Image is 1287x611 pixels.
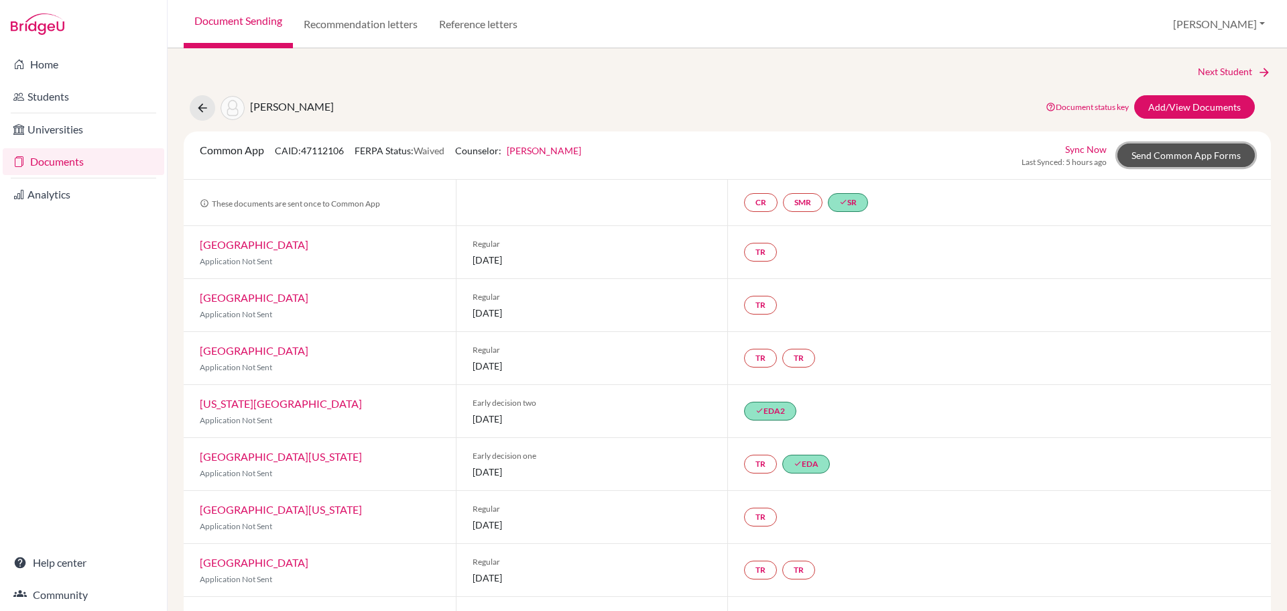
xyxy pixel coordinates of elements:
[355,145,444,156] span: FERPA Status:
[200,291,308,304] a: [GEOGRAPHIC_DATA]
[473,450,712,462] span: Early decision one
[275,145,344,156] span: CAID: 47112106
[782,561,815,579] a: TR
[507,145,581,156] a: [PERSON_NAME]
[200,397,362,410] a: [US_STATE][GEOGRAPHIC_DATA]
[473,503,712,515] span: Regular
[200,199,380,209] span: These documents are sent once to Common App
[11,13,64,35] img: Bridge-U
[3,51,164,78] a: Home
[200,309,272,319] span: Application Not Sent
[200,238,308,251] a: [GEOGRAPHIC_DATA]
[473,412,712,426] span: [DATE]
[1046,102,1129,112] a: Document status key
[3,581,164,608] a: Community
[200,415,272,425] span: Application Not Sent
[200,468,272,478] span: Application Not Sent
[3,148,164,175] a: Documents
[473,306,712,320] span: [DATE]
[473,397,712,409] span: Early decision two
[3,83,164,110] a: Students
[794,459,802,467] i: done
[744,455,777,474] a: TR
[1198,64,1271,79] a: Next Student
[3,116,164,143] a: Universities
[473,518,712,532] span: [DATE]
[473,291,712,303] span: Regular
[473,556,712,568] span: Regular
[200,344,308,357] a: [GEOGRAPHIC_DATA]
[200,362,272,372] span: Application Not Sent
[744,193,778,212] a: CR
[473,359,712,373] span: [DATE]
[473,571,712,585] span: [DATE]
[473,238,712,250] span: Regular
[473,253,712,267] span: [DATE]
[755,406,763,414] i: done
[1167,11,1271,37] button: [PERSON_NAME]
[839,198,847,206] i: done
[1065,142,1107,156] a: Sync Now
[1022,156,1107,168] span: Last Synced: 5 hours ago
[744,561,777,579] a: TR
[250,100,334,113] span: [PERSON_NAME]
[744,402,796,421] a: doneEDA2
[473,344,712,356] span: Regular
[200,144,264,156] span: Common App
[3,181,164,208] a: Analytics
[828,193,868,212] a: doneSR
[782,455,830,474] a: doneEDA
[744,349,777,368] a: TR
[200,450,362,463] a: [GEOGRAPHIC_DATA][US_STATE]
[455,145,581,156] span: Counselor:
[1134,95,1255,119] a: Add/View Documents
[3,549,164,576] a: Help center
[744,296,777,315] a: TR
[1117,144,1255,167] a: Send Common App Forms
[744,508,777,526] a: TR
[200,503,362,516] a: [GEOGRAPHIC_DATA][US_STATE]
[473,465,712,479] span: [DATE]
[783,193,822,212] a: SMR
[200,521,272,531] span: Application Not Sent
[200,556,308,569] a: [GEOGRAPHIC_DATA]
[782,349,815,368] a: TR
[200,574,272,584] span: Application Not Sent
[744,243,777,262] a: TR
[414,145,444,156] span: Waived
[200,256,272,266] span: Application Not Sent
